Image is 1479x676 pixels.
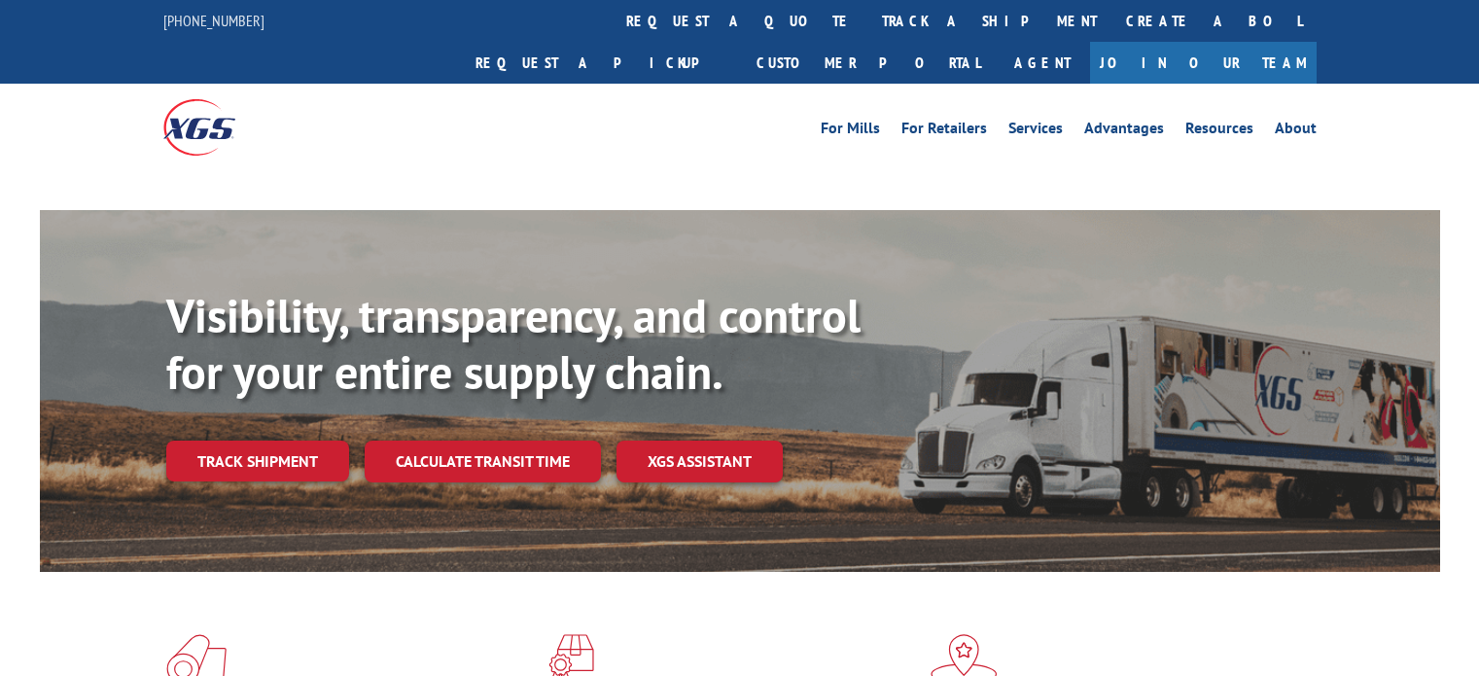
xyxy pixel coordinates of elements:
a: Agent [995,42,1090,84]
a: XGS ASSISTANT [616,441,783,482]
a: For Retailers [901,121,987,142]
a: Customer Portal [742,42,995,84]
a: Calculate transit time [365,441,601,482]
a: [PHONE_NUMBER] [163,11,264,30]
b: Visibility, transparency, and control for your entire supply chain. [166,285,861,402]
a: Join Our Team [1090,42,1317,84]
a: Track shipment [166,441,349,481]
a: Advantages [1084,121,1164,142]
a: Resources [1185,121,1253,142]
a: About [1275,121,1317,142]
a: Services [1008,121,1063,142]
a: For Mills [821,121,880,142]
a: Request a pickup [461,42,742,84]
